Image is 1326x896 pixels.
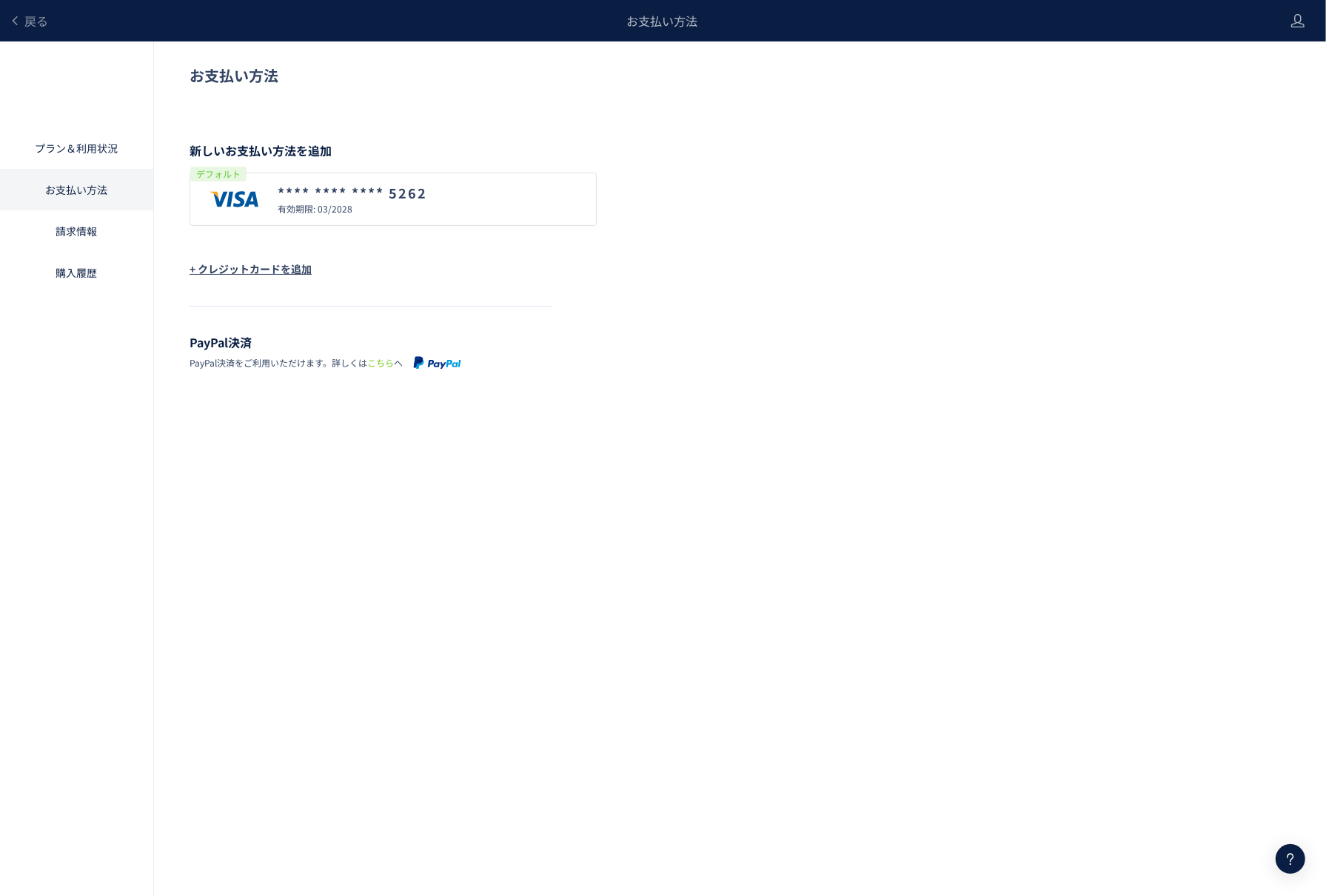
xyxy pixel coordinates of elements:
[190,261,312,276] a: + クレジットカードを追加
[190,144,552,156] h3: 新しいお支払い方法を追加
[190,336,552,348] h3: PayPal決済
[278,202,427,215] p: 有効期限: 03/2028
[190,357,403,369] span: PayPal決済をご利用いただけます。詳しくは へ
[190,65,1290,85] p: お支払い方法
[24,12,48,30] span: 戻る
[367,356,394,369] a: こちら
[190,167,247,181] span: デフォルト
